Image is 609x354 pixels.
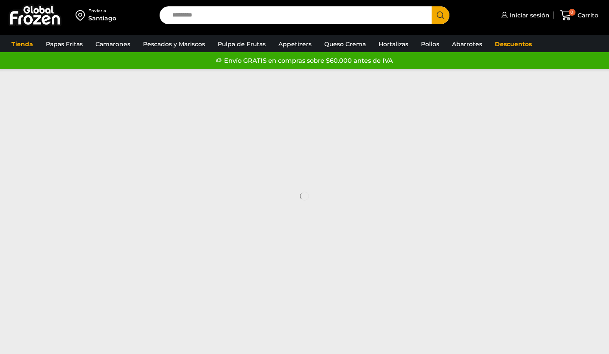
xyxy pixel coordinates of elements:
a: Papas Fritas [42,36,87,52]
div: Enviar a [88,8,116,14]
a: Appetizers [274,36,316,52]
a: Tienda [7,36,37,52]
span: Carrito [575,11,598,20]
div: Santiago [88,14,116,22]
img: address-field-icon.svg [76,8,88,22]
span: Iniciar sesión [508,11,550,20]
a: Iniciar sesión [499,7,550,24]
button: Search button [432,6,449,24]
a: Queso Crema [320,36,370,52]
a: Pulpa de Frutas [213,36,270,52]
a: Hortalizas [374,36,413,52]
a: Abarrotes [448,36,486,52]
span: 0 [569,9,575,16]
a: Pescados y Mariscos [139,36,209,52]
a: Pollos [417,36,443,52]
a: Camarones [91,36,135,52]
a: 0 Carrito [558,6,601,25]
a: Descuentos [491,36,536,52]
